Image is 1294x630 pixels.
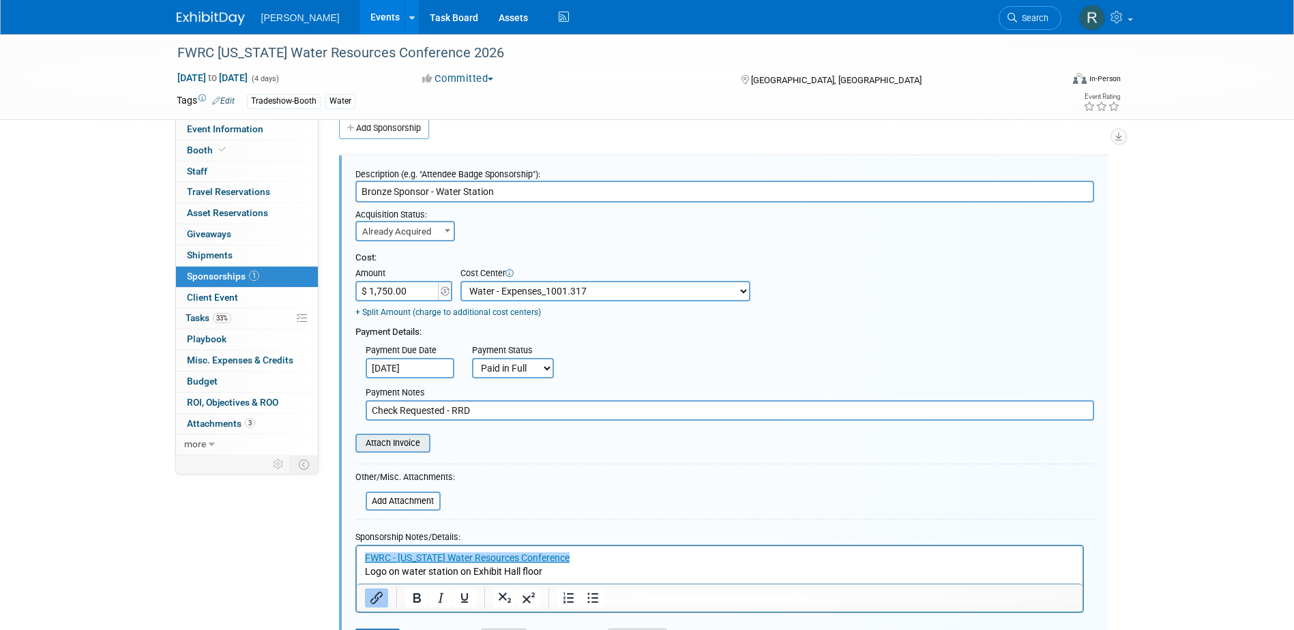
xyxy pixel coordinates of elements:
div: Sponsorship Notes/Details: [355,525,1084,545]
div: Payment Status [472,344,563,358]
div: Description (e.g. "Attendee Badge Sponsorship"): [355,162,1094,181]
img: Format-Inperson.png [1073,73,1087,84]
td: Tags [177,93,235,109]
button: Bullet list [581,588,604,607]
button: Italic [429,588,452,607]
a: Search [999,6,1061,30]
div: Water [325,94,355,108]
span: more [184,438,206,449]
span: ROI, Objectives & ROO [187,397,278,408]
span: to [206,72,219,83]
div: Tradeshow-Booth [247,94,321,108]
div: Payment Details: [355,318,1094,339]
div: Payment Due Date [366,344,452,358]
a: Playbook [176,329,318,350]
span: Misc. Expenses & Credits [187,355,293,365]
button: Insert/edit link [365,588,388,607]
div: Cost Center [460,267,750,281]
iframe: Rich Text Area [357,546,1083,584]
a: Staff [176,162,318,182]
span: Booth [187,145,229,155]
span: [PERSON_NAME] [261,12,340,23]
span: Staff [187,166,207,177]
span: (4 days) [250,74,279,83]
a: Attachments3 [176,414,318,434]
a: Asset Reservations [176,203,318,224]
a: Client Event [176,288,318,308]
a: Edit [212,96,235,106]
div: Payment Notes [366,387,1094,400]
div: Other/Misc. Attachments: [355,471,455,487]
td: Personalize Event Tab Strip [267,455,291,473]
a: Travel Reservations [176,182,318,202]
img: Rebecca Deis [1079,5,1105,31]
button: Underline [453,588,476,607]
span: Budget [187,376,218,387]
button: Subscript [493,588,516,607]
a: more [176,434,318,455]
span: 1 [249,271,259,281]
span: Attachments [187,418,255,429]
span: Client Event [187,292,238,303]
button: Committed [417,72,499,86]
a: Add Sponsorship [339,117,429,139]
a: Shipments [176,245,318,266]
span: Already Acquired [355,221,455,241]
div: Cost: [355,252,1094,265]
button: Bold [405,588,428,607]
div: In-Person [1089,74,1121,84]
a: Tasks33% [176,308,318,329]
i: Booth reservation complete [219,146,226,153]
span: Event Information [187,123,263,134]
span: Search [1017,13,1048,23]
span: Playbook [187,333,226,344]
img: ExhibitDay [177,12,245,25]
a: Budget [176,372,318,392]
span: Sponsorships [187,271,259,282]
span: [DATE] [DATE] [177,72,248,84]
a: Giveaways [176,224,318,245]
span: Asset Reservations [187,207,268,218]
span: Tasks [186,312,231,323]
span: Travel Reservations [187,186,270,197]
button: Numbered list [557,588,580,607]
span: Shipments [187,250,233,260]
span: 33% [213,313,231,323]
span: Already Acquired [357,222,454,241]
a: Sponsorships1 [176,267,318,287]
a: Misc. Expenses & Credits [176,350,318,371]
span: [GEOGRAPHIC_DATA], [GEOGRAPHIC_DATA] [751,75,922,85]
span: Giveaways [187,228,231,239]
div: Amount [355,267,454,281]
td: Toggle Event Tabs [290,455,318,473]
a: ROI, Objectives & ROO [176,393,318,413]
span: 3 [245,418,255,428]
div: Acquisition Status: [355,202,462,221]
div: FWRC [US_STATE] Water Resources Conference 2026 [173,41,1041,65]
div: Event Rating [1083,93,1120,100]
div: Event Format [981,71,1121,91]
a: Event Information [176,119,318,140]
button: Superscript [517,588,540,607]
a: Booth [176,140,318,161]
a: + Split Amount (charge to additional cost centers) [355,307,541,317]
